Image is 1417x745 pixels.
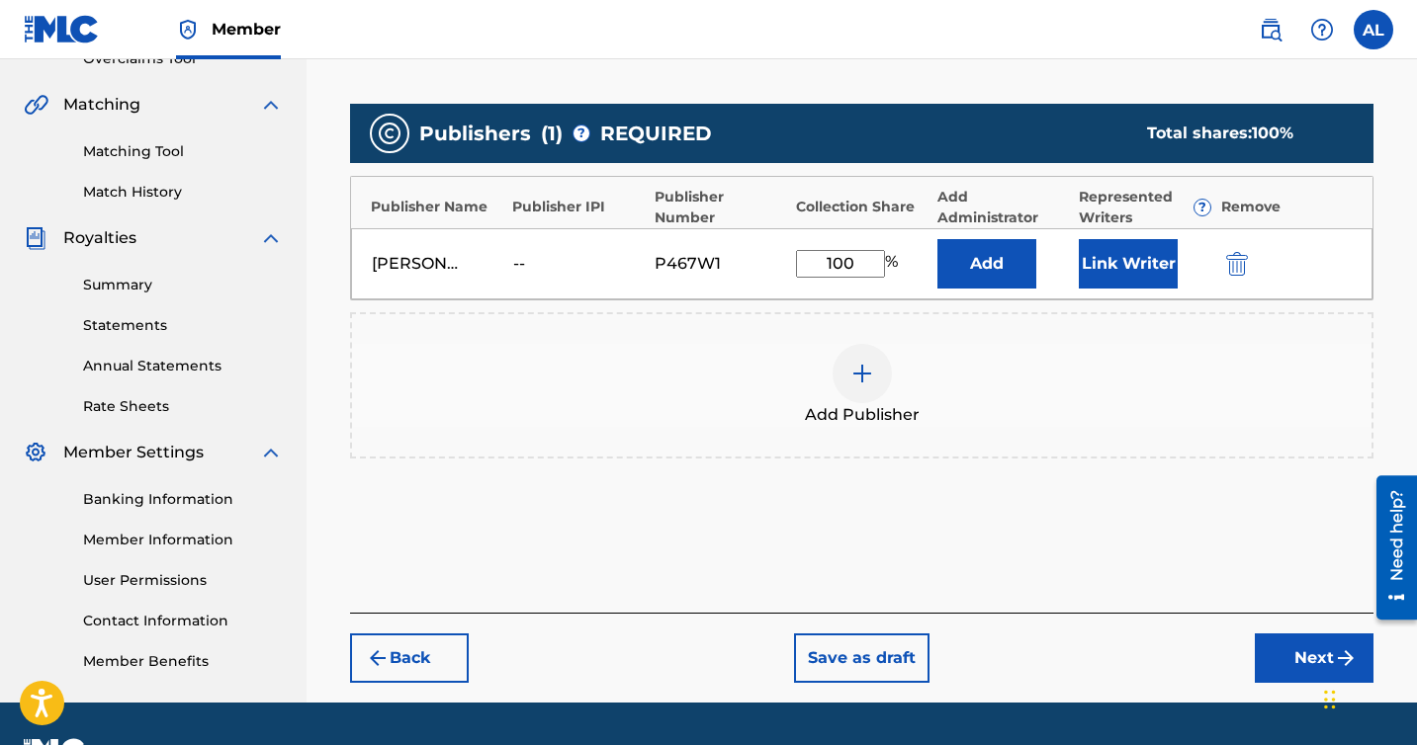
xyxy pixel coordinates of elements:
iframe: Resource Center [1362,468,1417,627]
span: ? [574,125,589,141]
button: Link Writer [1079,239,1178,289]
img: search [1259,18,1283,41]
img: expand [259,226,283,250]
span: Member Settings [63,441,204,464]
img: expand [259,93,283,117]
button: Back [350,633,469,683]
span: Publishers [419,119,531,148]
div: Drag [1324,670,1336,729]
a: Summary [83,275,283,295]
img: help [1310,18,1334,41]
a: Statements [83,315,283,336]
a: Contact Information [83,611,283,631]
div: Help [1302,10,1342,49]
img: Royalties [24,226,47,250]
a: Banking Information [83,489,283,510]
img: expand [259,441,283,464]
div: Collection Share [796,197,928,217]
img: Top Rightsholder [176,18,200,41]
div: User Menu [1354,10,1393,49]
div: Represented Writers [1079,187,1210,228]
a: Matching Tool [83,141,283,162]
span: Royalties [63,226,136,250]
a: Public Search [1251,10,1290,49]
div: Total shares: [1147,122,1334,145]
a: User Permissions [83,570,283,591]
a: Member Information [83,530,283,550]
span: 100 % [1252,124,1293,142]
a: Match History [83,182,283,203]
a: Rate Sheets [83,396,283,417]
a: Member Benefits [83,651,283,672]
img: f7272a7cc735f4ea7f67.svg [1334,646,1358,670]
span: ( 1 ) [541,119,563,148]
img: 7ee5dd4eb1f8a8e3ef2f.svg [366,646,390,670]
span: Member [212,18,281,41]
div: Publisher IPI [512,197,644,217]
a: Annual Statements [83,356,283,376]
iframe: Chat Widget [1318,650,1417,745]
button: Add [937,239,1036,289]
div: Add Administrator [937,187,1069,228]
img: add [850,362,874,385]
span: Matching [63,93,140,117]
img: Matching [24,93,48,117]
span: ? [1195,200,1210,215]
div: Publisher Number [655,187,786,228]
button: Next [1255,633,1373,683]
div: Remove [1221,197,1353,217]
span: Add Publisher [805,403,920,427]
div: Publisher Name [371,197,502,217]
img: publishers [378,122,401,145]
img: Member Settings [24,441,47,464]
span: % [885,250,903,278]
img: MLC Logo [24,15,100,43]
img: 12a2ab48e56ec057fbd8.svg [1226,252,1248,276]
button: Save as draft [794,633,930,683]
span: REQUIRED [600,119,712,148]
